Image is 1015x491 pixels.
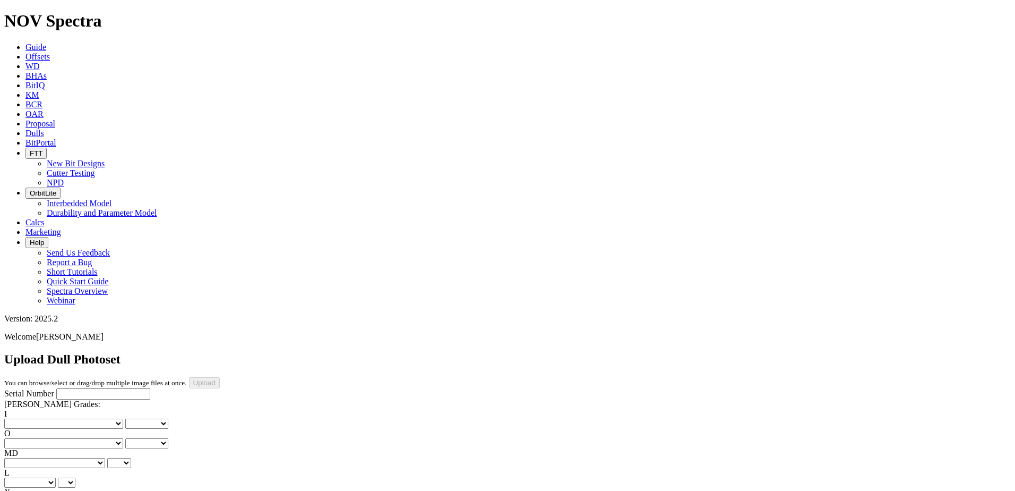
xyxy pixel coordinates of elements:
small: You can browse/select or drag/drop multiple image files at once. [4,379,187,387]
a: Offsets [25,52,50,61]
a: Proposal [25,119,55,128]
button: Help [25,237,48,248]
a: Webinar [47,296,75,305]
a: WD [25,62,40,71]
label: I [4,409,7,418]
a: KM [25,90,39,99]
a: New Bit Designs [47,159,105,168]
a: BitPortal [25,138,56,147]
label: MD [4,448,18,458]
div: Version: 2025.2 [4,314,1011,324]
a: Interbedded Model [47,199,111,208]
label: O [4,429,11,438]
a: NPD [47,178,64,187]
label: Serial Number [4,389,54,398]
span: FTT [30,149,42,157]
p: Welcome [4,332,1011,342]
span: Help [30,239,44,247]
h1: NOV Spectra [4,11,1011,31]
a: Marketing [25,227,61,236]
a: Short Tutorials [47,267,98,276]
h2: Upload Dull Photoset [4,352,1011,367]
span: [PERSON_NAME] [36,332,104,341]
a: Guide [25,43,46,52]
a: OAR [25,109,44,118]
a: Send Us Feedback [47,248,110,257]
div: [PERSON_NAME] Grades: [4,400,1011,409]
button: FTT [25,148,47,159]
span: OrbitLite [30,189,56,197]
button: OrbitLite [25,188,61,199]
a: Cutter Testing [47,168,95,177]
a: Durability and Parameter Model [47,208,157,217]
a: Calcs [25,218,45,227]
input: Upload [189,377,220,388]
a: Dulls [25,129,44,138]
a: BitIQ [25,81,45,90]
a: BCR [25,100,42,109]
a: BHAs [25,71,47,80]
a: Spectra Overview [47,286,108,295]
label: L [4,468,10,477]
a: Report a Bug [47,258,92,267]
a: Quick Start Guide [47,277,108,286]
